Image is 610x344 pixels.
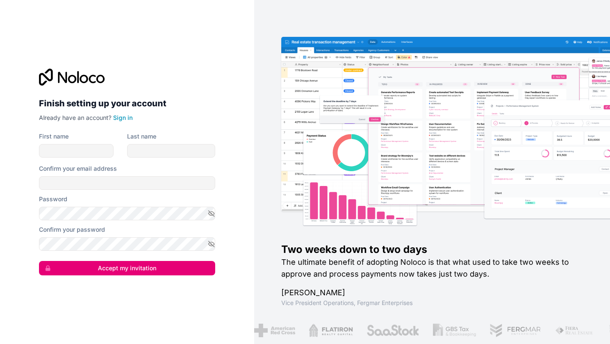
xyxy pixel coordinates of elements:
img: /assets/american-red-cross-BAupjrZR.png [254,324,295,337]
input: Email address [39,176,215,190]
label: First name [39,132,69,141]
label: Confirm your email address [39,164,117,173]
label: Password [39,195,67,203]
img: /assets/fiera-fwj2N5v4.png [554,324,594,337]
input: given-name [39,144,114,158]
h1: [PERSON_NAME] [281,287,583,299]
input: family-name [127,144,215,158]
img: /assets/fergmar-CudnrXN5.png [489,324,541,337]
h2: Finish setting up your account [39,96,215,111]
button: Accept my invitation [39,261,215,275]
input: Password [39,207,215,220]
h1: Two weeks down to two days [281,243,583,256]
label: Last name [127,132,156,141]
img: /assets/flatiron-C8eUkumj.png [308,324,352,337]
span: Already have an account? [39,114,111,121]
label: Confirm your password [39,225,105,234]
img: /assets/gbstax-C-GtDUiK.png [433,324,476,337]
input: Confirm password [39,237,215,251]
a: Sign in [113,114,133,121]
img: /assets/saastock-C6Zbiodz.png [366,324,419,337]
h2: The ultimate benefit of adopting Noloco is that what used to take two weeks to approve and proces... [281,256,583,280]
h1: Vice President Operations , Fergmar Enterprises [281,299,583,307]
